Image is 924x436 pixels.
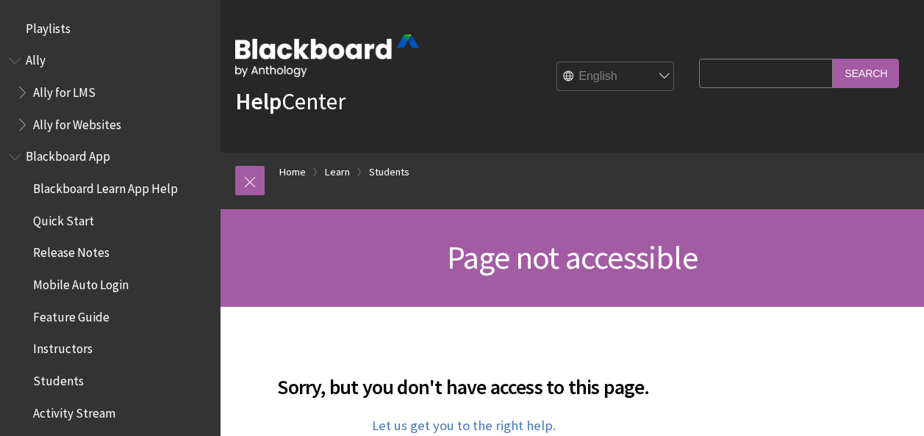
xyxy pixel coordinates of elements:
[235,87,345,116] a: HelpCenter
[9,16,212,41] nav: Book outline for Playlists
[235,87,282,116] strong: Help
[33,208,94,228] span: Quick Start
[9,48,212,137] nav: Book outline for Anthology Ally Help
[325,163,350,181] a: Learn
[235,34,419,77] img: Blackboard by Anthology
[557,62,675,92] select: Site Language Selector
[33,176,178,196] span: Blackboard Learn App Help
[33,80,96,100] span: Ally for LMS
[33,112,121,132] span: Ally for Websites
[33,401,115,421] span: Activity Stream
[235,354,692,402] h2: Sorry, but you don't have access to this page.
[279,163,306,181] a: Home
[33,241,110,261] span: Release Notes
[447,237,698,277] span: Page not accessible
[26,16,71,36] span: Playlists
[33,305,110,324] span: Feature Guide
[33,368,84,388] span: Students
[369,163,409,181] a: Students
[26,145,110,164] span: Blackboard App
[372,417,556,435] a: Let us get you to the right help.
[33,337,93,357] span: Instructors
[26,48,46,68] span: Ally
[833,59,899,87] input: Search
[33,272,129,292] span: Mobile Auto Login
